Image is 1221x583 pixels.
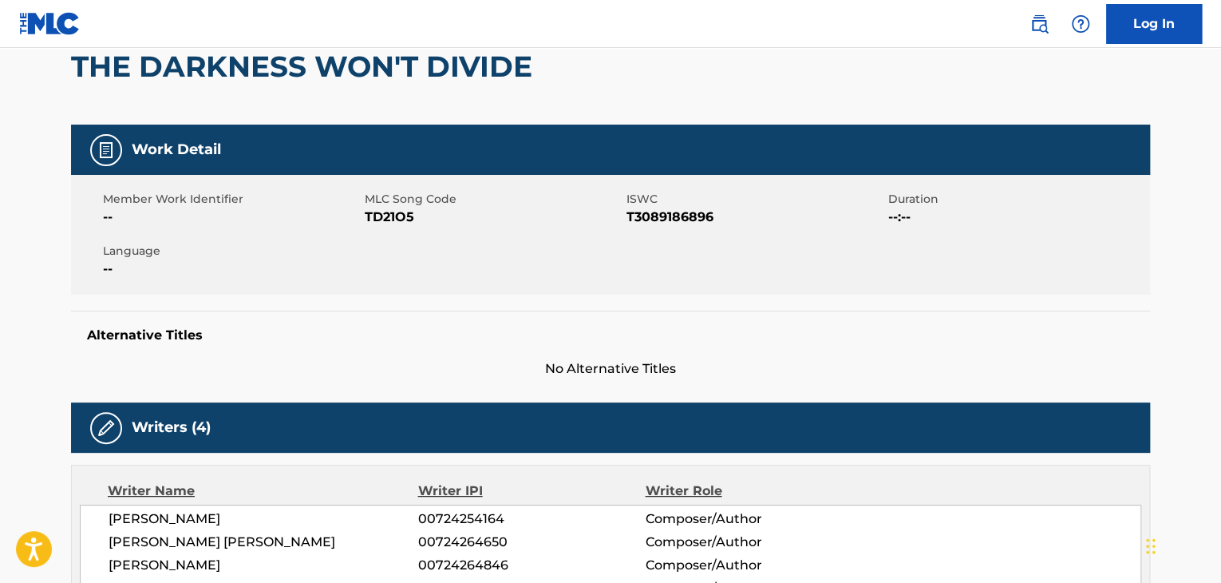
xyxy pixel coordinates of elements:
span: 00724264846 [418,556,645,575]
div: Writer Name [108,482,418,501]
div: Writer Role [645,482,852,501]
img: help [1071,14,1090,34]
span: 00724264650 [418,533,645,552]
div: Writer IPI [418,482,646,501]
span: Composer/Author [645,556,852,575]
span: ISWC [626,191,884,208]
a: Public Search [1023,8,1055,40]
span: [PERSON_NAME] [PERSON_NAME] [109,533,418,552]
span: [PERSON_NAME] [109,510,418,529]
span: TD21O5 [365,208,622,227]
div: Help [1065,8,1097,40]
span: Duration [888,191,1146,208]
span: Language [103,243,361,260]
span: -- [103,208,361,227]
span: -- [103,260,361,279]
a: Log In [1106,4,1202,44]
img: search [1029,14,1049,34]
span: MLC Song Code [365,191,622,208]
span: Member Work Identifier [103,191,361,208]
span: --:-- [888,208,1146,227]
img: MLC Logo [19,12,81,35]
span: Composer/Author [645,510,852,529]
span: 00724254164 [418,510,645,529]
div: Drag [1146,522,1156,570]
h5: Work Detail [132,141,221,159]
span: No Alternative Titles [71,359,1150,379]
span: T3089186896 [626,208,884,227]
img: Writers [97,418,116,438]
iframe: Chat Widget [1141,506,1221,583]
img: Work Detail [97,141,116,160]
h2: THE DARKNESS WON'T DIVIDE [71,49,540,85]
h5: Writers (4) [132,418,211,437]
span: Composer/Author [645,533,852,552]
h5: Alternative Titles [87,327,1134,343]
span: [PERSON_NAME] [109,556,418,575]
